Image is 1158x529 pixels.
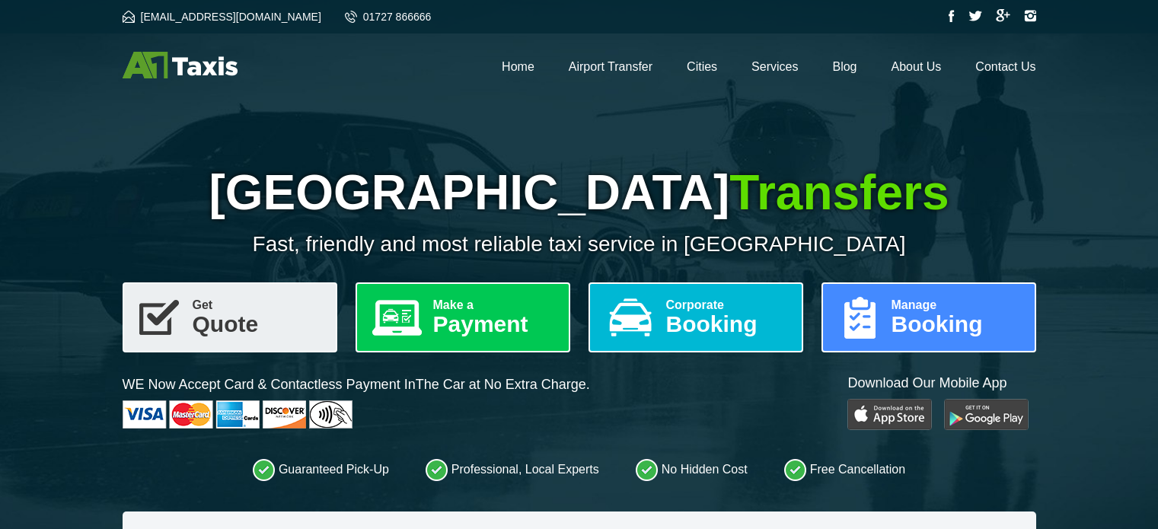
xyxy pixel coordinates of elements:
a: GetQuote [123,282,337,352]
a: Contact Us [975,60,1035,73]
a: [EMAIL_ADDRESS][DOMAIN_NAME] [123,11,321,23]
a: Blog [832,60,857,73]
p: Fast, friendly and most reliable taxi service in [GEOGRAPHIC_DATA] [123,232,1036,257]
a: Make aPayment [356,282,570,352]
a: CorporateBooking [589,282,803,352]
li: No Hidden Cost [636,458,748,481]
span: Make a [433,299,557,311]
a: Home [502,60,534,73]
img: Play Store [847,399,932,430]
img: Cards [123,400,353,429]
li: Professional, Local Experts [426,458,599,481]
img: Google Plus [996,9,1010,22]
img: Instagram [1024,10,1036,22]
img: Twitter [968,11,982,21]
li: Guaranteed Pick-Up [253,458,389,481]
a: Airport Transfer [569,60,652,73]
img: A1 Taxis St Albans LTD [123,52,238,78]
li: Free Cancellation [784,458,905,481]
span: Get [193,299,324,311]
a: Services [751,60,798,73]
span: The Car at No Extra Charge. [416,377,590,392]
h1: [GEOGRAPHIC_DATA] [123,164,1036,221]
a: ManageBooking [821,282,1036,352]
span: Corporate [666,299,790,311]
span: Manage [892,299,1022,311]
a: Cities [687,60,717,73]
a: 01727 866666 [345,11,432,23]
p: Download Our Mobile App [847,374,1035,393]
img: Facebook [949,10,955,22]
a: About Us [892,60,942,73]
p: WE Now Accept Card & Contactless Payment In [123,375,590,394]
span: Transfers [729,165,949,220]
img: Google Play [944,399,1029,430]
